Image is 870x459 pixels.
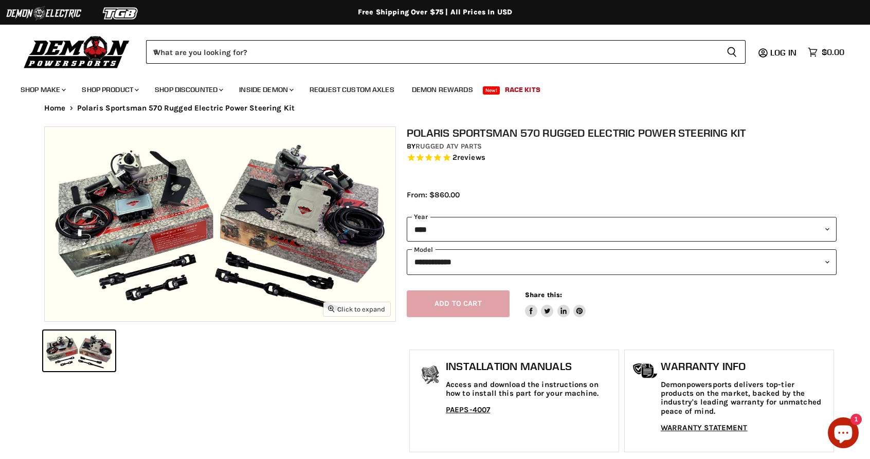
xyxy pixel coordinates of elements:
[328,305,385,313] span: Click to expand
[407,141,837,152] div: by
[525,290,586,318] aside: Share this:
[404,79,481,100] a: Demon Rewards
[146,40,718,64] input: When autocomplete results are available use up and down arrows to review and enter to select
[13,79,72,100] a: Shop Make
[407,249,837,274] select: modal-name
[632,363,658,379] img: warranty-icon.png
[661,423,748,432] a: WARRANTY STATEMENT
[525,291,562,299] span: Share this:
[231,79,300,100] a: Inside Demon
[803,45,849,60] a: $0.00
[21,33,133,70] img: Demon Powersports
[302,79,402,100] a: Request Custom Axles
[497,79,548,100] a: Race Kits
[415,142,482,151] a: Rugged ATV Parts
[74,79,145,100] a: Shop Product
[446,360,613,373] h1: Installation Manuals
[452,153,485,162] span: 2 reviews
[766,48,803,57] a: Log in
[407,153,837,163] span: Rated 5.0 out of 5 stars 2 reviews
[24,104,846,113] nav: Breadcrumbs
[146,40,746,64] form: Product
[718,40,746,64] button: Search
[825,417,862,451] inbox-online-store-chat: Shopify online store chat
[13,75,842,100] ul: Main menu
[147,79,229,100] a: Shop Discounted
[44,104,66,113] a: Home
[43,331,115,371] button: IMAGE thumbnail
[446,405,491,414] a: PAEPS-4007
[418,363,443,389] img: install_manual-icon.png
[822,47,844,57] span: $0.00
[457,153,485,162] span: reviews
[45,127,395,322] img: IMAGE
[24,8,846,17] div: Free Shipping Over $75 | All Prices In USD
[446,380,613,398] p: Access and download the instructions on how to install this part for your machine.
[407,126,837,139] h1: Polaris Sportsman 570 Rugged Electric Power Steering Kit
[407,217,837,242] select: year
[770,47,796,58] span: Log in
[5,4,82,23] img: Demon Electric Logo 2
[77,104,295,113] span: Polaris Sportsman 570 Rugged Electric Power Steering Kit
[661,380,828,416] p: Demonpowersports delivers top-tier products on the market, backed by the industry's leading warra...
[323,302,390,316] button: Click to expand
[483,86,500,95] span: New!
[661,360,828,373] h1: Warranty Info
[407,190,460,199] span: From: $860.00
[82,4,159,23] img: TGB Logo 2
